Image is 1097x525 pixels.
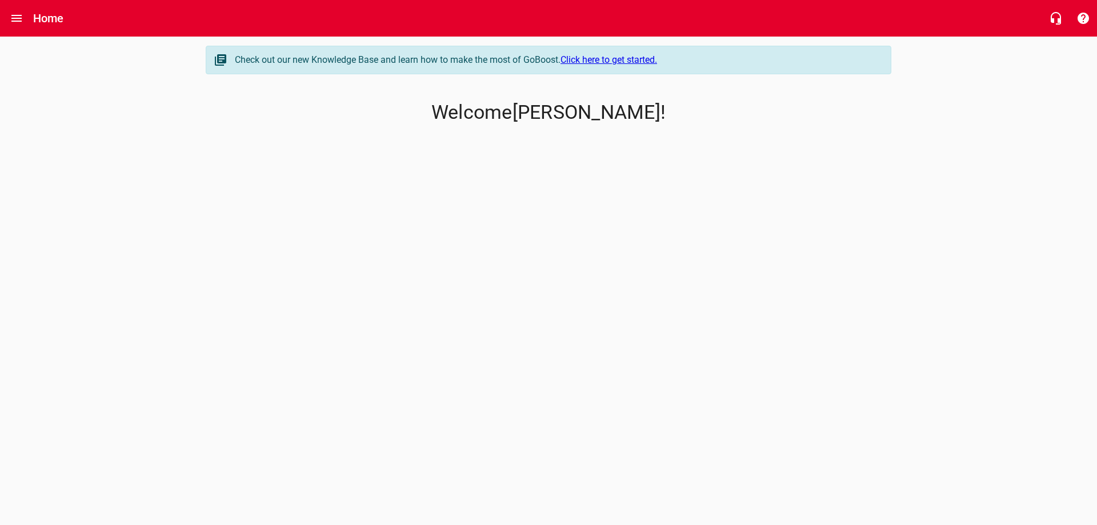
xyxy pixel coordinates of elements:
[206,101,891,124] p: Welcome [PERSON_NAME] !
[1070,5,1097,32] button: Support Portal
[1042,5,1070,32] button: Live Chat
[235,53,879,67] div: Check out our new Knowledge Base and learn how to make the most of GoBoost.
[560,54,657,65] a: Click here to get started.
[33,9,64,27] h6: Home
[3,5,30,32] button: Open drawer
